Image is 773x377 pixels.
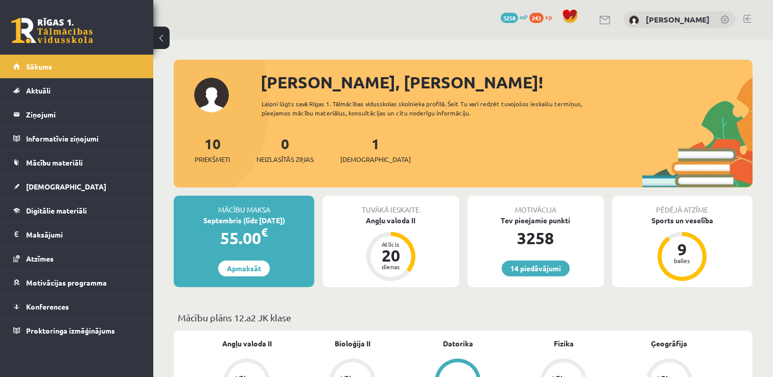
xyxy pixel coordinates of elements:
span: [DEMOGRAPHIC_DATA] [26,182,106,191]
a: Sports un veselība 9 balles [612,215,753,282]
div: 9 [667,241,697,257]
a: [PERSON_NAME] [646,14,710,25]
a: 243 xp [529,13,557,21]
a: Angļu valoda II [222,338,272,349]
a: 14 piedāvājumi [502,261,570,276]
a: Fizika [554,338,574,349]
a: Informatīvie ziņojumi [13,127,140,150]
span: [DEMOGRAPHIC_DATA] [340,154,411,164]
a: Mācību materiāli [13,151,140,174]
a: Digitālie materiāli [13,199,140,222]
div: 3258 [467,226,604,250]
a: Maksājumi [13,223,140,246]
legend: Maksājumi [26,223,140,246]
div: balles [667,257,697,264]
span: € [261,225,268,240]
a: [DEMOGRAPHIC_DATA] [13,175,140,198]
a: Sākums [13,55,140,78]
a: Ģeogrāfija [651,338,687,349]
span: Digitālie materiāli [26,206,87,215]
div: Angļu valoda II [322,215,459,226]
a: 3258 mP [501,13,528,21]
a: 1[DEMOGRAPHIC_DATA] [340,134,411,164]
a: 10Priekšmeti [195,134,230,164]
div: Tev pieejamie punkti [467,215,604,226]
p: Mācību plāns 12.a2 JK klase [178,311,748,324]
div: 20 [376,247,406,264]
a: Motivācijas programma [13,271,140,294]
span: Atzīmes [26,254,54,263]
a: Apmaksāt [218,261,270,276]
span: Proktoringa izmēģinājums [26,326,115,335]
a: Ziņojumi [13,103,140,126]
span: Motivācijas programma [26,278,107,287]
span: Sākums [26,62,52,71]
a: Bioloģija II [335,338,370,349]
div: Sports un veselība [612,215,753,226]
span: Mācību materiāli [26,158,83,167]
a: Angļu valoda II Atlicis 20 dienas [322,215,459,282]
a: Konferences [13,295,140,318]
div: Laipni lūgts savā Rīgas 1. Tālmācības vidusskolas skolnieka profilā. Šeit Tu vari redzēt tuvojošo... [262,99,609,117]
a: Rīgas 1. Tālmācības vidusskola [11,18,93,43]
span: Priekšmeti [195,154,230,164]
a: Datorika [443,338,473,349]
div: [PERSON_NAME], [PERSON_NAME]! [261,70,753,95]
span: Aktuāli [26,86,51,95]
legend: Informatīvie ziņojumi [26,127,140,150]
div: 55.00 [174,226,314,250]
legend: Ziņojumi [26,103,140,126]
div: Mācību maksa [174,196,314,215]
div: Tuvākā ieskaite [322,196,459,215]
span: 243 [529,13,544,23]
div: Septembris (līdz [DATE]) [174,215,314,226]
a: Proktoringa izmēģinājums [13,319,140,342]
img: Paula Svilāne [629,15,639,26]
a: Atzīmes [13,247,140,270]
span: 3258 [501,13,518,23]
span: Konferences [26,302,69,311]
div: Atlicis [376,241,406,247]
a: 0Neizlasītās ziņas [256,134,314,164]
span: mP [520,13,528,21]
div: dienas [376,264,406,270]
a: Aktuāli [13,79,140,102]
span: xp [545,13,552,21]
div: Pēdējā atzīme [612,196,753,215]
div: Motivācija [467,196,604,215]
span: Neizlasītās ziņas [256,154,314,164]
